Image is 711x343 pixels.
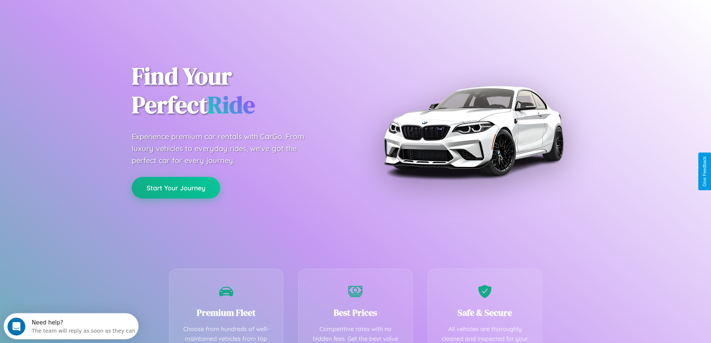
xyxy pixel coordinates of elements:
div: The team will reply as soon as they can [28,12,132,20]
button: Start Your Journey [132,177,220,199]
h1: Find Your Perfect [132,62,344,119]
img: Premium BMW car rental vehicle [380,37,567,224]
iframe: Intercom live chat [7,318,25,336]
h3: Safe & Secure [439,306,531,319]
span: Ride [208,88,255,121]
h3: Best Prices [310,306,401,319]
p: Experience premium car rentals with CarGo. From luxury vehicles to everyday rides, we've got the ... [132,131,318,166]
div: Give Feedback [702,156,707,187]
h3: Premium Fleet [181,306,272,319]
iframe: Intercom live chat discovery launcher [4,313,138,339]
div: Open Intercom Messenger [3,3,139,24]
div: Need help? [28,6,132,12]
